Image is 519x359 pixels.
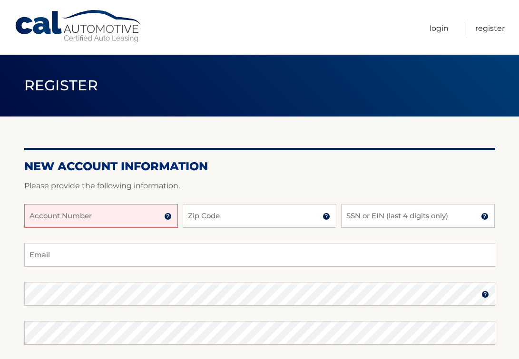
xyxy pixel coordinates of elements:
span: Register [24,77,98,94]
img: tooltip.svg [164,213,172,220]
h2: New Account Information [24,159,495,174]
input: Email [24,243,495,267]
img: tooltip.svg [323,213,330,220]
img: tooltip.svg [481,213,489,220]
p: Please provide the following information. [24,179,495,193]
a: Login [430,20,449,37]
a: Register [475,20,505,37]
img: tooltip.svg [481,291,489,298]
input: Account Number [24,204,178,228]
input: SSN or EIN (last 4 digits only) [341,204,495,228]
a: Cal Automotive [14,10,143,43]
input: Zip Code [183,204,336,228]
